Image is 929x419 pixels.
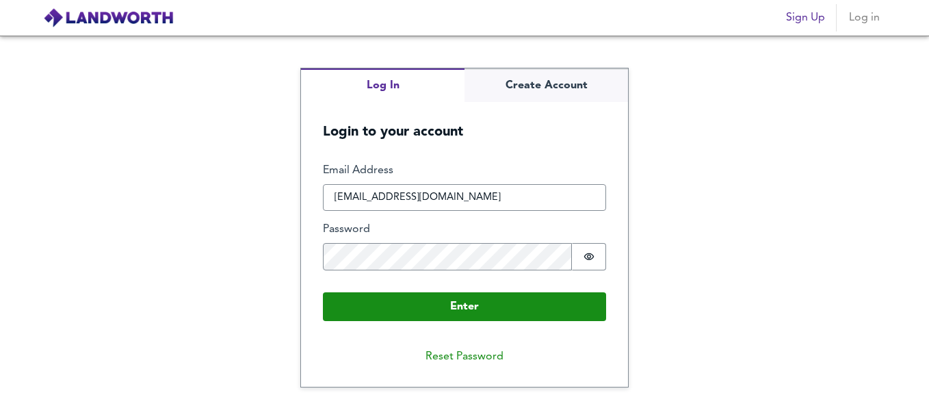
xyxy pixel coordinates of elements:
[323,222,606,238] label: Password
[43,8,174,28] img: logo
[781,4,830,31] button: Sign Up
[415,343,514,370] button: Reset Password
[572,243,606,270] button: Show password
[323,163,606,179] label: Email Address
[842,4,886,31] button: Log in
[301,68,464,102] button: Log In
[464,68,628,102] button: Create Account
[786,8,825,27] span: Sign Up
[848,8,880,27] span: Log in
[301,102,628,141] h5: Login to your account
[323,292,606,321] button: Enter
[323,184,606,212] input: e.g. joe@bloggs.com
